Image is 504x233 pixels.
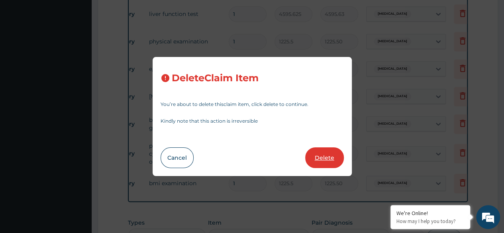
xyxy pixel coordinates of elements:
p: Kindly note that this action is irreversible [161,119,344,123]
textarea: Type your message and hit 'Enter' [4,151,152,179]
button: Cancel [161,147,194,168]
p: You’re about to delete this claim item , click delete to continue. [161,102,344,107]
span: We're online! [46,67,110,148]
h3: Delete Claim Item [172,73,259,84]
div: We're Online! [396,210,464,217]
button: Delete [305,147,344,168]
img: d_794563401_company_1708531726252_794563401 [15,40,32,60]
div: Minimize live chat window [131,4,150,23]
p: How may I help you today? [396,218,464,225]
div: Chat with us now [41,45,134,55]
